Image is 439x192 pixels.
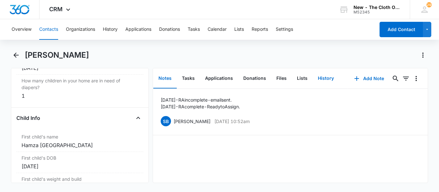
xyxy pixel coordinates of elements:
[153,69,177,88] button: Notes
[426,2,432,7] span: 29
[22,133,138,140] label: First child's name
[238,69,271,88] button: Donations
[276,19,293,40] button: Settings
[22,176,138,182] label: First child's weight and build
[354,10,400,14] div: account id
[22,163,138,170] div: [DATE]
[159,19,180,40] button: Donations
[161,103,240,110] p: [DATE] - RA complete - Ready to Assign.
[188,19,200,40] button: Tasks
[16,114,40,122] h4: Child Info
[22,77,138,91] label: How many children in your home are in need of diapers?
[103,19,118,40] button: History
[11,50,21,60] button: Back
[200,69,238,88] button: Applications
[313,69,339,88] button: History
[25,50,89,60] h1: [PERSON_NAME]
[426,2,432,7] div: notifications count
[208,19,227,40] button: Calendar
[418,50,428,60] button: Actions
[380,22,423,37] button: Add Contact
[401,73,411,84] button: Filters
[348,71,390,86] button: Add Note
[174,118,211,125] p: [PERSON_NAME]
[22,92,138,100] div: 1
[66,19,95,40] button: Organizations
[177,69,200,88] button: Tasks
[234,19,244,40] button: Lists
[214,118,250,125] p: [DATE] 10:52am
[49,6,63,13] span: CRM
[22,141,138,149] div: Hamza [GEOGRAPHIC_DATA]
[354,5,400,10] div: account name
[390,73,401,84] button: Search...
[133,113,143,123] button: Close
[16,152,143,173] div: First child's DOB[DATE]
[292,69,313,88] button: Lists
[125,19,151,40] button: Applications
[22,154,138,161] label: First child's DOB
[252,19,268,40] button: Reports
[161,116,171,126] span: SB
[271,69,292,88] button: Files
[39,19,58,40] button: Contacts
[411,73,421,84] button: Overflow Menu
[16,131,143,152] div: First child's nameHamza [GEOGRAPHIC_DATA]
[12,19,31,40] button: Overview
[161,96,240,103] p: [DATE] - RA incomplete - email sent.
[16,75,143,102] div: How many children in your home are in need of diapers?1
